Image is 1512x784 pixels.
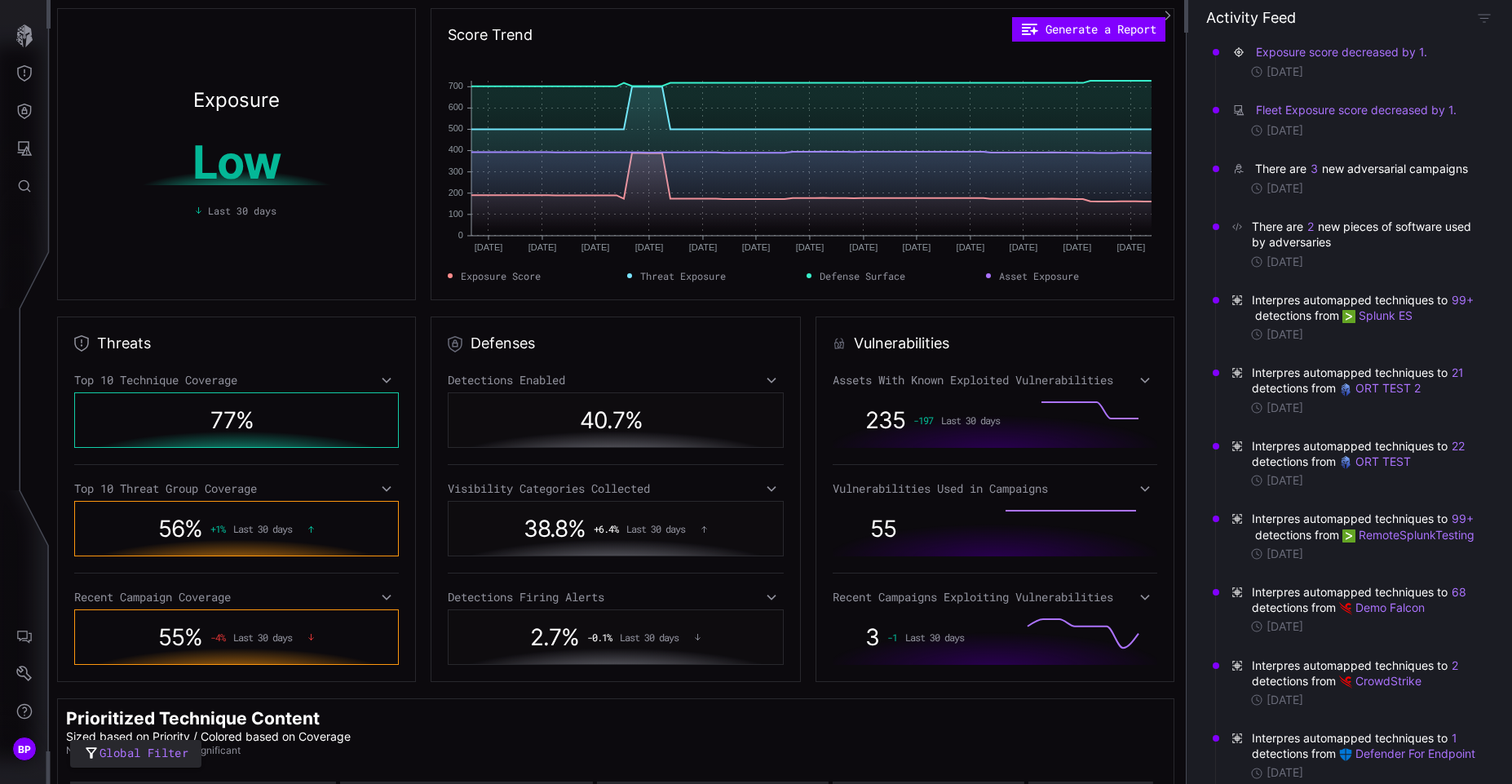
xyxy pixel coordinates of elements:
span: Interpres automapped techniques to detections from [1252,511,1476,542]
img: Demo Splunk ES [1342,529,1355,543]
button: Generate a Report [1012,17,1165,42]
span: 38.8 % [524,515,586,543]
span: Interpres automapped techniques to detections from [1252,584,1476,615]
span: 40.7 % [580,406,643,434]
button: 3 [1310,161,1319,177]
h2: Defenses [471,334,535,353]
span: Exposure Score [461,268,541,283]
span: Interpres automapped techniques to detections from [1252,730,1476,761]
time: [DATE] [1267,123,1303,138]
span: 55 % [158,623,202,651]
span: -0.1 % [587,631,612,643]
div: Top 10 Technique Coverage [74,373,399,388]
span: Last 30 days [941,414,1000,426]
div: Detections Enabled [448,373,783,388]
span: Significant [192,744,241,757]
time: [DATE] [1267,255,1303,269]
span: Last 30 days [233,631,292,643]
button: 22 [1451,438,1466,454]
span: Last 30 days [905,631,964,643]
h4: Activity Feed [1206,8,1296,27]
div: Assets With Known Exploited Vulnerabilities [833,373,1157,388]
a: Defender For Endpoint [1339,746,1475,760]
text: [DATE] [850,242,878,252]
time: [DATE] [1267,619,1303,634]
span: 2.7 % [530,623,579,651]
span: + 6.4 % [594,523,618,534]
img: Splunk ES [1342,310,1355,323]
button: 99+ [1451,292,1474,308]
text: 500 [449,123,463,133]
span: Last 30 days [620,631,679,643]
div: There are new adversarial campaigns [1255,161,1471,177]
img: Microsoft Defender [1339,748,1352,761]
button: Global Filter [70,740,201,768]
span: Defense Surface [820,268,905,283]
text: [DATE] [796,242,825,252]
a: ORT TEST [1339,454,1411,468]
button: Fleet Exposure score decreased by 1. [1255,102,1457,118]
span: Threat Exposure [640,268,726,283]
h2: Vulnerabilities [854,334,949,353]
time: [DATE] [1267,473,1303,488]
div: There are new pieces of software used by adversaries [1252,219,1476,250]
h2: Prioritized Technique Content [66,707,1165,729]
time: [DATE] [1267,181,1303,196]
button: 99+ [1451,511,1474,527]
text: [DATE] [528,242,557,252]
button: 68 [1451,584,1467,600]
text: [DATE] [903,242,931,252]
div: Detections Firing Alerts [448,590,783,605]
text: [DATE] [581,242,610,252]
button: 21 [1451,365,1465,381]
img: Test Source [1339,383,1352,396]
span: 56 % [158,515,202,543]
button: 2 [1306,219,1315,235]
span: No Coverage [66,744,126,757]
a: RemoteSplunkTesting [1342,528,1474,542]
text: 300 [449,166,463,176]
button: BP [1,730,48,768]
a: Demo Falcon [1339,600,1425,614]
span: 3 [865,623,879,651]
text: [DATE] [957,242,985,252]
span: -197 [913,414,933,426]
span: Last 30 days [233,523,292,534]
span: -1 [887,631,897,643]
button: 2 [1451,658,1459,674]
span: + 1 % [210,523,225,534]
img: Demo CrowdStrike Falcon [1339,602,1352,615]
span: Interpres automapped techniques to detections from [1252,438,1476,469]
a: ORT TEST 2 [1339,381,1421,395]
span: 55 [870,515,896,543]
img: CrowdStrike Falcon [1339,675,1352,689]
text: [DATE] [742,242,771,252]
time: [DATE] [1267,693,1303,707]
h2: Threats [97,334,151,353]
text: [DATE] [1010,242,1038,252]
h1: Low [84,140,389,185]
text: [DATE] [1117,242,1146,252]
time: [DATE] [1267,327,1303,342]
span: Last 30 days [208,203,276,218]
span: BP [18,741,32,758]
span: -4 % [210,631,225,643]
div: Vulnerabilities Used in Campaigns [833,481,1157,496]
text: [DATE] [1063,242,1092,252]
p: Sized based on Priority / Colored based on Coverage [66,729,1165,744]
a: CrowdStrike [1339,674,1421,688]
div: Top 10 Threat Group Coverage [74,481,399,496]
div: Recent Campaign Coverage [74,590,399,605]
text: 700 [449,81,463,91]
img: Test Source [1339,456,1352,469]
span: Interpres automapped techniques to detections from [1252,365,1476,396]
text: 200 [449,188,463,197]
button: Exposure score decreased by 1. [1255,44,1428,60]
div: Visibility Categories Collected [448,481,783,496]
a: Splunk ES [1342,308,1413,322]
text: [DATE] [475,242,503,252]
time: [DATE] [1267,765,1303,780]
button: 1 [1451,730,1458,746]
text: 400 [449,145,463,155]
span: 77 % [210,406,254,434]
